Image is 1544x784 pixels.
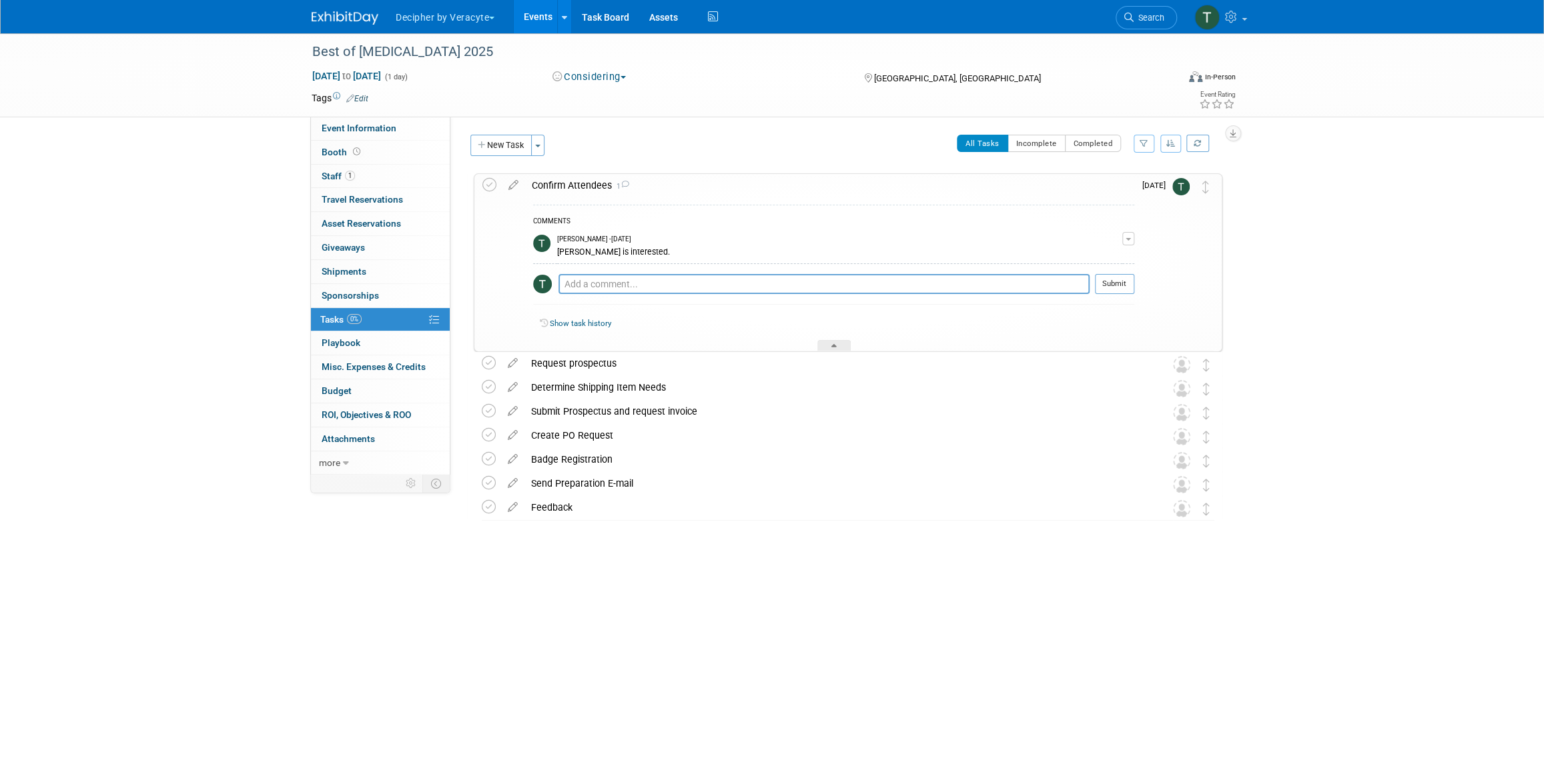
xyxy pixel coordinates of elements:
div: Event Rating [1199,91,1235,98]
div: COMMENTS [533,215,1134,229]
i: Move task [1203,455,1210,467]
img: Unassigned [1173,452,1190,469]
img: Tony Alvarado [533,275,552,293]
div: Request prospectus [524,352,1146,375]
a: Giveaways [311,236,450,259]
span: Giveaways [322,242,365,253]
div: Send Preparation E-mail [524,472,1146,495]
span: Asset Reservations [322,218,401,229]
a: Travel Reservations [311,188,450,211]
a: edit [501,405,524,417]
td: Tags [312,91,368,105]
span: Travel Reservations [322,194,403,205]
span: Misc. Expenses & Credits [322,361,426,372]
a: Search [1116,6,1177,29]
a: edit [502,179,525,191]
a: Edit [346,94,368,103]
div: Confirm Attendees [525,174,1134,197]
span: [GEOGRAPHIC_DATA], [GEOGRAPHIC_DATA] [873,73,1040,83]
span: to [340,71,353,81]
span: 0% [347,314,362,324]
span: [DATE] [DATE] [312,70,382,82]
img: Unassigned [1173,500,1190,517]
button: New Task [470,135,532,156]
i: Move task [1203,503,1210,515]
div: In-Person [1204,72,1236,82]
span: [PERSON_NAME] - [DATE] [557,235,631,244]
a: edit [501,477,524,489]
i: Move task [1202,181,1209,193]
td: Personalize Event Tab Strip [400,475,423,492]
span: 1 [612,182,629,191]
a: Booth [311,141,450,164]
i: Move task [1203,407,1210,419]
img: Tony Alvarado [1172,178,1190,195]
div: [PERSON_NAME] is interested. [557,245,1122,257]
span: Staff [322,171,355,181]
span: Booth not reserved yet [350,147,363,157]
a: Staff1 [311,165,450,188]
a: edit [501,429,524,441]
a: edit [501,381,524,393]
button: Considering [548,70,631,84]
div: Determine Shipping Item Needs [524,376,1146,399]
div: Badge Registration [524,448,1146,471]
img: Unassigned [1173,404,1190,421]
a: Event Information [311,117,450,140]
a: Tasks0% [311,308,450,331]
i: Move task [1203,383,1210,395]
span: Playbook [322,337,360,348]
img: Format-Inperson.png [1189,71,1202,82]
a: edit [501,501,524,513]
img: Unassigned [1173,356,1190,373]
a: ROI, Objectives & ROO [311,403,450,427]
span: (1 day) [384,73,408,81]
span: 1 [345,171,355,181]
a: Shipments [311,260,450,283]
a: Sponsorships [311,284,450,307]
img: Tony Alvarado [533,235,550,252]
a: edit [501,453,524,465]
span: Sponsorships [322,290,379,301]
a: Playbook [311,331,450,355]
a: more [311,451,450,475]
span: Attachments [322,433,375,444]
span: Shipments [322,266,366,277]
i: Move task [1203,431,1210,443]
div: Submit Prospectus and request invoice [524,400,1146,423]
img: Unassigned [1173,476,1190,493]
button: Completed [1065,135,1122,152]
button: Incomplete [1008,135,1066,152]
span: ROI, Objectives & ROO [322,409,411,420]
span: Event Information [322,123,396,133]
img: Tony Alvarado [1194,5,1220,30]
i: Move task [1203,479,1210,491]
span: [DATE] [1142,181,1172,190]
a: Refresh [1186,135,1209,152]
div: Best of [MEDICAL_DATA] 2025 [308,40,1157,64]
span: Search [1134,13,1164,23]
i: Move task [1203,359,1210,371]
span: Tasks [320,314,362,325]
button: All Tasks [957,135,1008,152]
a: Asset Reservations [311,212,450,235]
span: more [319,457,340,468]
a: Show task history [550,319,611,328]
span: Booth [322,147,363,157]
td: Toggle Event Tabs [423,475,450,492]
div: Event Format [1098,69,1236,89]
a: Misc. Expenses & Credits [311,355,450,379]
img: Unassigned [1173,428,1190,445]
div: Create PO Request [524,424,1146,447]
a: edit [501,357,524,369]
div: Feedback [524,496,1146,519]
img: ExhibitDay [312,11,378,25]
a: Budget [311,379,450,403]
button: Submit [1095,274,1134,294]
span: Budget [322,385,352,396]
a: Attachments [311,427,450,451]
img: Unassigned [1173,380,1190,397]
